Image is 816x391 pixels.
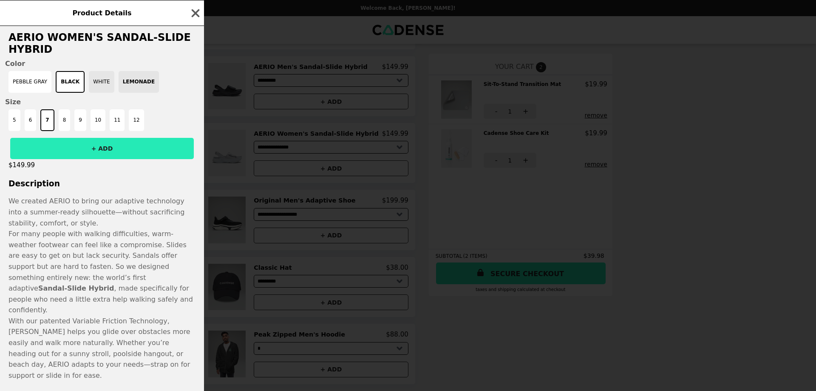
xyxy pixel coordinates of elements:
[8,228,195,316] p: For many people with walking difficulties, warm-weather footwear can feel like a compromise. Slid...
[129,109,144,131] button: 12
[10,138,194,159] button: + ADD
[8,196,195,228] p: We created AERIO to bring our adaptive technology into a summer-ready silhouette—without sacrific...
[5,60,199,68] span: Color
[72,9,131,17] span: Product Details
[74,109,86,131] button: 9
[56,71,85,93] button: Black
[40,109,54,131] button: 7
[110,109,125,131] button: 11
[59,109,71,131] button: 8
[8,316,195,381] p: With our patented Variable Friction Technology, [PERSON_NAME] helps you glide over obstacles more...
[89,71,114,93] button: White
[25,109,37,131] button: 6
[8,71,51,93] button: Pebble Gray
[5,98,199,106] span: Size
[91,109,105,131] button: 10
[38,284,114,292] strong: Sandal-Slide Hybrid
[8,109,20,131] button: 5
